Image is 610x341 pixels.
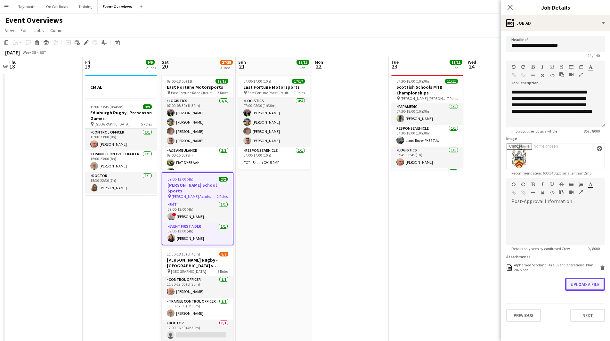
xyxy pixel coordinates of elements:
[588,182,593,187] button: Text Color
[9,59,17,65] span: Thu
[506,254,530,259] label: Attachments
[297,65,309,70] div: 1 Job
[217,90,228,95] span: 7 Roles
[314,63,323,70] span: 22
[467,63,476,70] span: 24
[5,49,20,56] div: [DATE]
[569,190,573,195] button: Insert video
[217,269,228,274] span: 5 Roles
[146,60,155,65] span: 9/9
[237,63,246,70] span: 21
[141,122,152,126] span: 5 Roles
[18,26,30,35] a: Edit
[73,0,98,13] button: Training
[514,263,598,272] div: Alphamed Scotland - Pre-Event Operational Plan 2025.pdf
[220,65,232,70] div: 3 Jobs
[569,64,573,69] button: Unordered List
[3,26,17,35] a: View
[162,298,233,320] app-card-role: Trainee Control Officer1/111:30-17:00 (5h30m)[PERSON_NAME]
[85,84,157,90] h3: CM AL
[550,73,554,78] button: HTML Code
[40,50,46,55] div: BST
[238,147,310,169] app-card-role: Response Vehicle1/107:00-17:00 (10h)Skoda GV15 0MF
[50,28,65,33] span: Comms
[588,64,593,69] button: Text Color
[8,63,17,70] span: 18
[162,75,233,170] app-job-card: 07:00-18:00 (11h)17/17East Fortune Motorsports East Fortune Race Circuit7 RolesLogistics4/407:00-...
[447,96,458,101] span: 7 Roles
[559,190,564,195] button: Paste as plain text
[90,104,124,109] span: 15:00-23:45 (8h45m)
[32,26,46,35] a: Jobs
[98,0,137,13] button: Event Overviews
[468,59,476,65] span: Wed
[540,64,545,69] button: Italic
[391,75,463,170] app-job-card: 07:30-18:00 (10h30m)11/11Scottish Schools MTB Championships [PERSON_NAME] [PERSON_NAME]7 RolesPar...
[391,125,463,147] app-card-role: Response Vehicle1/107:30-18:00 (10h30m)Land Rover PX59 7JU
[582,53,605,58] span: 24 / 140
[85,172,157,194] app-card-role: Doctor1/115:30-22:30 (7h)[PERSON_NAME]
[506,129,562,134] span: Info about the job as a whole
[315,59,323,65] span: Mon
[559,72,564,77] button: Paste as plain text
[506,246,575,251] span: Details only seen by confirmed Crew
[85,101,157,195] app-job-card: 15:00-23:45 (8h45m)9/9Edinburgh Rugby | Preseason Games [GEOGRAPHIC_DATA]5 RolesControl Officer1/...
[579,129,605,134] span: 857 / 8000
[579,64,583,69] button: Ordered List
[162,84,233,90] h3: East Fortune Motorsports
[34,28,44,33] span: Jobs
[162,257,233,269] h3: [PERSON_NAME] Rugby - [GEOGRAPHIC_DATA] v [GEOGRAPHIC_DATA][PERSON_NAME] - Varsity Match
[167,177,193,182] span: 09:00-13:00 (4h)
[20,28,28,33] span: Edit
[579,72,583,77] button: Fullscreen
[579,190,583,195] button: Fullscreen
[450,65,462,70] div: 1 Job
[396,79,432,84] span: 07:30-18:00 (10h30m)
[220,60,233,65] span: 27/28
[171,90,212,95] span: East Fortune Race Circuit
[162,223,233,245] app-card-role: Event First Aider1/109:00-13:00 (4h)[PERSON_NAME]
[5,15,63,25] h1: Event Overviews
[216,79,228,84] span: 17/17
[85,75,157,98] app-job-card: CM AL
[85,194,157,246] app-card-role: Event First Aider4/4
[219,252,228,256] span: 8/9
[217,194,228,199] span: 2 Roles
[569,72,573,77] button: Insert video
[248,90,288,95] span: East Fortune Race Circuit
[219,177,228,182] span: 2/2
[391,59,399,65] span: Tue
[391,147,463,168] app-card-role: Logistics1/107:45-08:45 (1h)[PERSON_NAME]
[238,84,310,90] h3: East Fortune Motorsports
[161,63,169,70] span: 20
[85,59,90,65] span: Fri
[450,60,462,65] span: 11/11
[238,97,310,147] app-card-role: Logistics4/407:00-08:30 (1h30m)[PERSON_NAME][PERSON_NAME][PERSON_NAME][PERSON_NAME]
[550,190,554,195] button: HTML Code
[162,172,233,245] app-job-card: 09:00-13:00 (4h)2/2[PERSON_NAME] School Sports [PERSON_NAME] Academy Playing Fields2 RolesEMT1/10...
[582,246,605,251] span: 0 / 8000
[540,73,545,78] button: Clear Formatting
[5,28,14,33] span: View
[521,64,525,69] button: Redo
[501,3,610,12] h3: Job Details
[531,182,535,187] button: Bold
[143,104,152,109] span: 9/9
[570,309,605,322] button: Next
[238,59,246,65] span: Sun
[445,79,458,84] span: 11/11
[506,171,597,175] span: Recommendation: 600 x 400px, smaller than 2mb
[243,79,271,84] span: 07:00-17:00 (10h)
[167,252,200,256] span: 11:30-18:15 (6h45m)
[565,278,605,291] button: Upload a file
[531,190,535,195] button: Horizontal Line
[391,103,463,125] app-card-role: Paramedic1/107:30-18:00 (10h30m)[PERSON_NAME]
[292,79,305,84] span: 17/17
[162,97,233,147] app-card-role: Logistics4/407:00-08:30 (1h30m)[PERSON_NAME][PERSON_NAME][PERSON_NAME][PERSON_NAME]
[559,64,564,69] button: Strikethrough
[172,194,217,199] span: [PERSON_NAME] Academy Playing Fields
[559,182,564,187] button: Strikethrough
[238,75,310,170] app-job-card: 07:00-17:00 (10h)17/17East Fortune Motorsports East Fortune Race Circuit7 RolesLogistics4/407:00-...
